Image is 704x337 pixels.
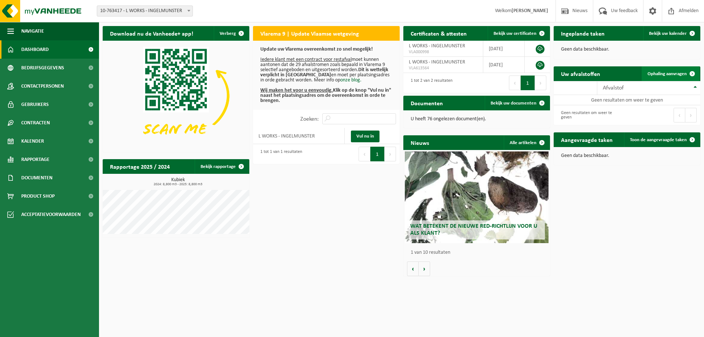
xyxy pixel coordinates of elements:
span: Product Shop [21,187,55,205]
span: Bedrijfsgegevens [21,59,64,77]
b: Update uw Vlarema overeenkomst zo snel mogelijk! [260,47,373,52]
h2: Ingeplande taken [554,26,612,40]
div: Geen resultaten om weer te geven [557,107,623,123]
p: moet kunnen aantonen dat de 29 afvalstromen zoals bepaald in Vlarema 9 selectief aangeboden en ui... [260,47,392,103]
img: Download de VHEPlus App [103,41,249,151]
button: 1 [370,147,385,161]
label: Zoeken: [300,116,319,122]
a: onze blog. [340,77,362,83]
p: Geen data beschikbaar. [561,153,693,158]
button: Previous [509,76,521,90]
h2: Vlarema 9 | Update Vlaamse wetgeving [253,26,366,40]
td: [DATE] [483,57,525,73]
div: 1 tot 1 van 1 resultaten [257,146,302,162]
span: Dashboard [21,40,49,59]
a: Wat betekent de nieuwe RED-richtlijn voor u als klant? [405,151,549,243]
a: Alle artikelen [504,135,549,150]
span: Afvalstof [603,85,624,91]
span: Ophaling aanvragen [648,72,687,76]
a: Ophaling aanvragen [642,66,700,81]
a: Bekijk uw documenten [485,96,549,110]
a: Vul nu in [351,131,379,142]
h2: Documenten [403,96,450,110]
td: L WORKS - INGELMUNSTER [253,128,345,144]
u: Wij maken het voor u eenvoudig. [260,88,333,93]
span: VLA613564 [409,65,477,71]
span: Toon de aangevraagde taken [630,138,687,142]
span: Bekijk uw certificaten [494,31,536,36]
button: Verberg [214,26,249,41]
span: Bekijk uw documenten [491,101,536,106]
span: 2024: 8,800 m3 - 2025: 8,800 m3 [106,183,249,186]
button: Previous [359,147,370,161]
span: L WORKS - INGELMUNSTER [409,59,465,65]
button: Next [385,147,396,161]
span: VLA000998 [409,49,477,55]
span: L WORKS - INGELMUNSTER [409,43,465,49]
b: Dit is wettelijk verplicht in [GEOGRAPHIC_DATA] [260,67,388,78]
span: Rapportage [21,150,49,169]
a: Bekijk uw kalender [643,26,700,41]
button: Vorige [407,261,419,276]
div: 1 tot 2 van 2 resultaten [407,75,452,91]
span: Contactpersonen [21,77,64,95]
button: 1 [521,76,535,90]
span: Contracten [21,114,50,132]
span: Documenten [21,169,52,187]
span: Navigatie [21,22,44,40]
a: Bekijk rapportage [195,159,249,174]
p: Geen data beschikbaar. [561,47,693,52]
button: Previous [674,108,685,122]
span: Kalender [21,132,44,150]
span: Gebruikers [21,95,49,114]
h2: Rapportage 2025 / 2024 [103,159,177,173]
h2: Aangevraagde taken [554,132,620,147]
td: Geen resultaten om weer te geven [554,95,700,105]
h2: Nieuws [403,135,436,150]
button: Next [535,76,546,90]
a: Toon de aangevraagde taken [624,132,700,147]
button: Volgende [419,261,430,276]
h2: Certificaten & attesten [403,26,474,40]
span: 10-763417 - L WORKS - INGELMUNSTER [97,6,193,17]
button: Next [685,108,697,122]
span: Bekijk uw kalender [649,31,687,36]
td: [DATE] [483,41,525,57]
h2: Download nu de Vanheede+ app! [103,26,201,40]
p: 1 van 10 resultaten [411,250,546,255]
span: Verberg [220,31,236,36]
strong: [PERSON_NAME] [511,8,548,14]
h3: Kubiek [106,177,249,186]
p: U heeft 76 ongelezen document(en). [411,117,543,122]
b: Klik op de knop "Vul nu in" naast het plaatsingsadres om de overeenkomst in orde te brengen. [260,88,391,103]
h2: Uw afvalstoffen [554,66,608,81]
span: 10-763417 - L WORKS - INGELMUNSTER [97,6,192,16]
a: Bekijk uw certificaten [488,26,549,41]
span: Acceptatievoorwaarden [21,205,81,224]
u: Iedere klant met een contract voor restafval [260,57,352,62]
span: Wat betekent de nieuwe RED-richtlijn voor u als klant? [410,223,537,236]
